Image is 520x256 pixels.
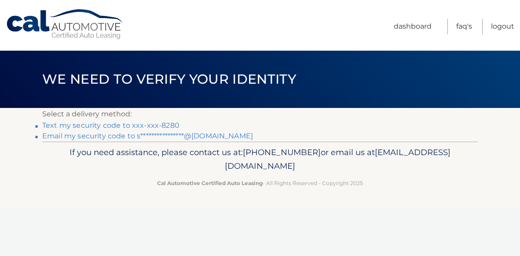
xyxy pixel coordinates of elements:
a: Text my security code to xxx-xxx-8280 [42,121,179,130]
span: [PHONE_NUMBER] [243,147,321,157]
p: - All Rights Reserved - Copyright 2025 [48,178,472,188]
span: We need to verify your identity [42,71,296,87]
a: Cal Automotive [6,9,125,40]
a: Dashboard [394,19,432,34]
p: Select a delivery method: [42,108,478,120]
p: If you need assistance, please contact us at: or email us at [48,145,472,174]
a: FAQ's [456,19,472,34]
a: Logout [491,19,514,34]
strong: Cal Automotive Certified Auto Leasing [157,180,263,186]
